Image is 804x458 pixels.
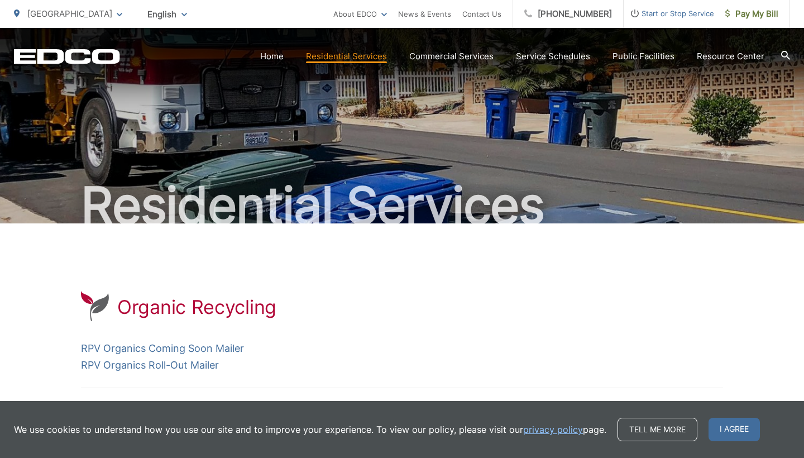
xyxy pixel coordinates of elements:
[612,50,674,63] a: Public Facilities
[523,423,583,436] a: privacy policy
[81,357,219,374] a: RPV Organics Roll-Out Mailer
[697,50,764,63] a: Resource Center
[81,340,244,357] a: RPV Organics Coming Soon Mailer
[409,50,494,63] a: Commercial Services
[14,178,790,233] h2: Residential Services
[618,418,697,441] a: Tell me more
[709,418,760,441] span: I agree
[260,50,284,63] a: Home
[516,50,590,63] a: Service Schedules
[725,7,778,21] span: Pay My Bill
[462,7,501,21] a: Contact Us
[306,50,387,63] a: Residential Services
[14,423,606,436] p: We use cookies to understand how you use our site and to improve your experience. To view our pol...
[398,7,451,21] a: News & Events
[333,7,387,21] a: About EDCO
[117,296,276,318] h1: Organic Recycling
[139,4,195,24] span: English
[27,8,112,19] span: [GEOGRAPHIC_DATA]
[14,49,120,64] a: EDCD logo. Return to the homepage.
